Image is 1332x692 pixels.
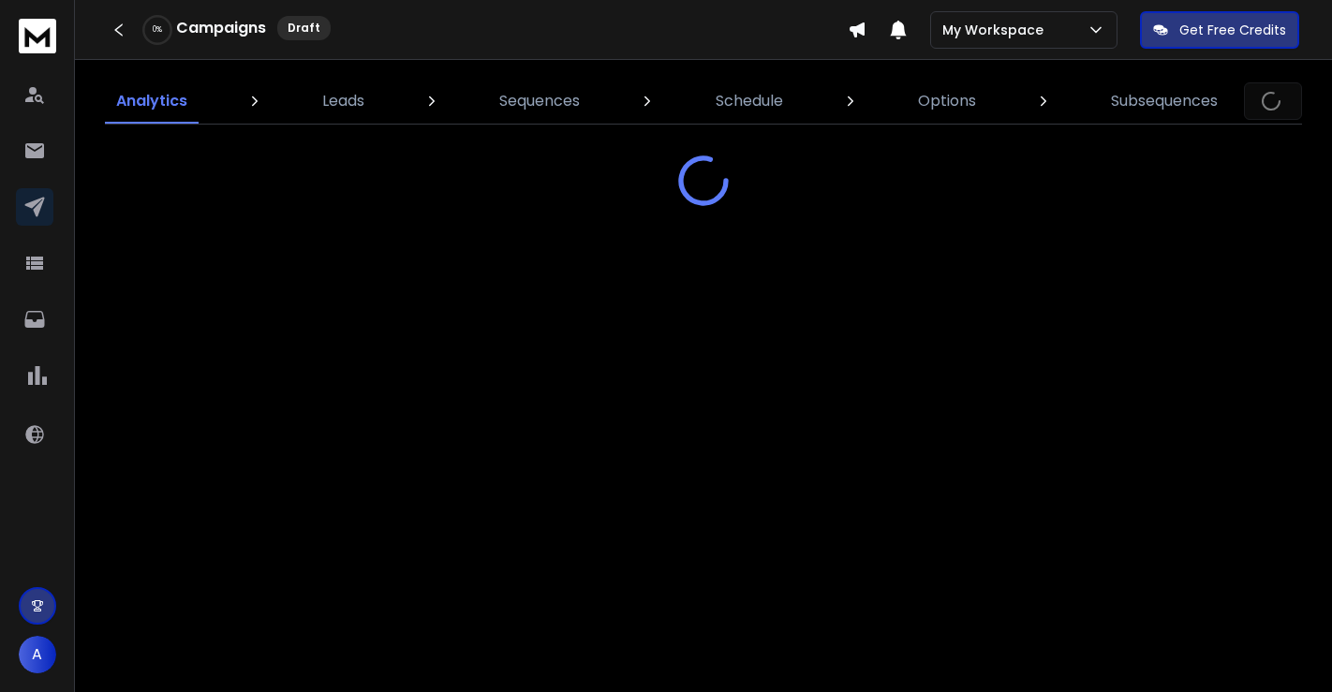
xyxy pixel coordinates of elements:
[1140,11,1299,49] button: Get Free Credits
[499,90,580,112] p: Sequences
[311,79,376,124] a: Leads
[277,16,331,40] div: Draft
[918,90,976,112] p: Options
[488,79,591,124] a: Sequences
[1179,21,1286,39] p: Get Free Credits
[19,636,56,673] button: A
[716,90,783,112] p: Schedule
[907,79,987,124] a: Options
[116,90,187,112] p: Analytics
[153,24,162,36] p: 0 %
[1111,90,1218,112] p: Subsequences
[322,90,364,112] p: Leads
[19,19,56,53] img: logo
[105,79,199,124] a: Analytics
[704,79,794,124] a: Schedule
[1100,79,1229,124] a: Subsequences
[942,21,1051,39] p: My Workspace
[176,17,266,39] h1: Campaigns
